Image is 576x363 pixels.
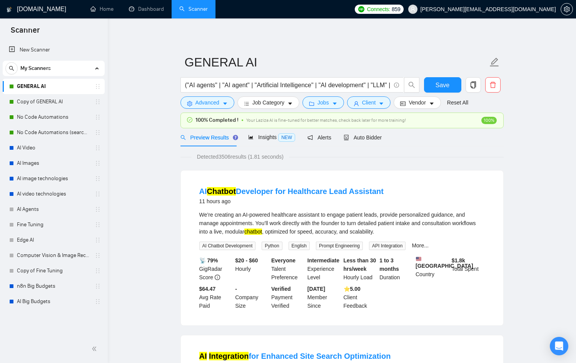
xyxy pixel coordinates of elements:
[400,101,406,106] span: idcard
[199,197,384,206] div: 11 hours ago
[207,187,236,196] mark: Chatbot
[199,286,216,292] b: $64.47
[466,77,481,93] button: copy
[95,206,101,212] span: holder
[17,79,90,94] a: GENERAL AI
[95,114,101,120] span: holder
[447,98,468,107] a: Reset All
[17,171,90,186] a: AI image technologies
[90,6,114,12] a: homeHome
[17,140,90,156] a: AI Video
[344,134,382,141] span: Auto Bidder
[452,257,465,264] b: $ 1.8k
[187,101,192,106] span: setting
[95,160,101,166] span: holder
[489,57,499,67] span: edit
[95,298,101,305] span: holder
[7,3,12,16] img: logo
[244,229,262,235] mark: chatbot
[95,268,101,274] span: holder
[409,98,426,107] span: Vendor
[342,285,378,310] div: Client Feedback
[199,352,391,360] a: AI Integrationfor Enhanced Site Search Optimization
[248,134,254,140] span: area-chart
[17,294,90,309] a: AI Big Budgets
[404,81,419,88] span: search
[17,202,90,217] a: AI Agents
[17,278,90,294] a: n8n Big Budgets
[199,257,218,264] b: 📡 79%
[95,222,101,228] span: holder
[95,129,101,136] span: holder
[252,98,284,107] span: Job Category
[379,257,399,272] b: 1 to 3 months
[347,96,391,109] button: userClientcaret-down
[248,134,295,140] span: Insights
[5,62,18,75] button: search
[244,101,249,106] span: bars
[199,242,256,250] span: AI Chatbot Development
[332,101,337,106] span: caret-down
[486,81,500,88] span: delete
[17,186,90,202] a: AI video technologies
[95,283,101,289] span: holder
[215,275,220,280] span: info-circle
[416,256,421,262] img: 🇺🇸
[95,145,101,151] span: holder
[235,257,258,264] b: $20 - $60
[416,256,473,269] b: [GEOGRAPHIC_DATA]
[20,61,51,76] span: My Scanners
[378,256,414,282] div: Duration
[95,237,101,243] span: holder
[354,101,359,106] span: user
[342,256,378,282] div: Hourly Load
[198,256,234,282] div: GigRadar Score
[187,117,192,123] span: check-circle
[180,134,236,141] span: Preview Results
[199,187,384,196] a: AIChatbotDeveloper for Healthcare Lead Assistant
[369,242,406,250] span: API Integration
[17,263,90,278] a: Copy of Fine Tuning
[307,286,325,292] b: [DATE]
[234,256,270,282] div: Hourly
[289,242,310,250] span: English
[307,135,313,140] span: notification
[404,77,419,93] button: search
[392,5,400,13] span: 859
[209,352,249,360] mark: Integration
[424,77,461,93] button: Save
[436,80,449,90] span: Save
[192,152,289,161] span: Detected 3506 results (1.81 seconds)
[450,256,486,282] div: Total Spent
[307,134,331,141] span: Alerts
[198,285,234,310] div: Avg Rate Paid
[485,77,501,93] button: delete
[306,256,342,282] div: Experience Level
[3,61,105,309] li: My Scanners
[92,345,99,353] span: double-left
[379,101,384,106] span: caret-down
[358,6,364,12] img: upwork-logo.png
[195,98,219,107] span: Advanced
[271,286,291,292] b: Verified
[95,83,101,90] span: holder
[234,285,270,310] div: Company Size
[199,211,485,236] div: We’re creating an AI-powered healthcare assistant to engage patient leads, provide personalized g...
[235,286,237,292] b: -
[185,80,391,90] input: Search Freelance Jobs...
[17,248,90,263] a: Computer Vision & Image Recognition
[287,101,293,106] span: caret-down
[5,25,46,41] span: Scanner
[9,42,99,58] a: New Scanner
[344,286,361,292] b: ⭐️ 5.00
[344,257,376,272] b: Less than 30 hrs/week
[466,81,481,88] span: copy
[362,98,376,107] span: Client
[410,7,416,12] span: user
[179,6,208,12] a: searchScanner
[95,99,101,105] span: holder
[232,134,239,141] div: Tooltip anchor
[317,98,329,107] span: Jobs
[309,101,314,106] span: folder
[412,242,429,249] a: More...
